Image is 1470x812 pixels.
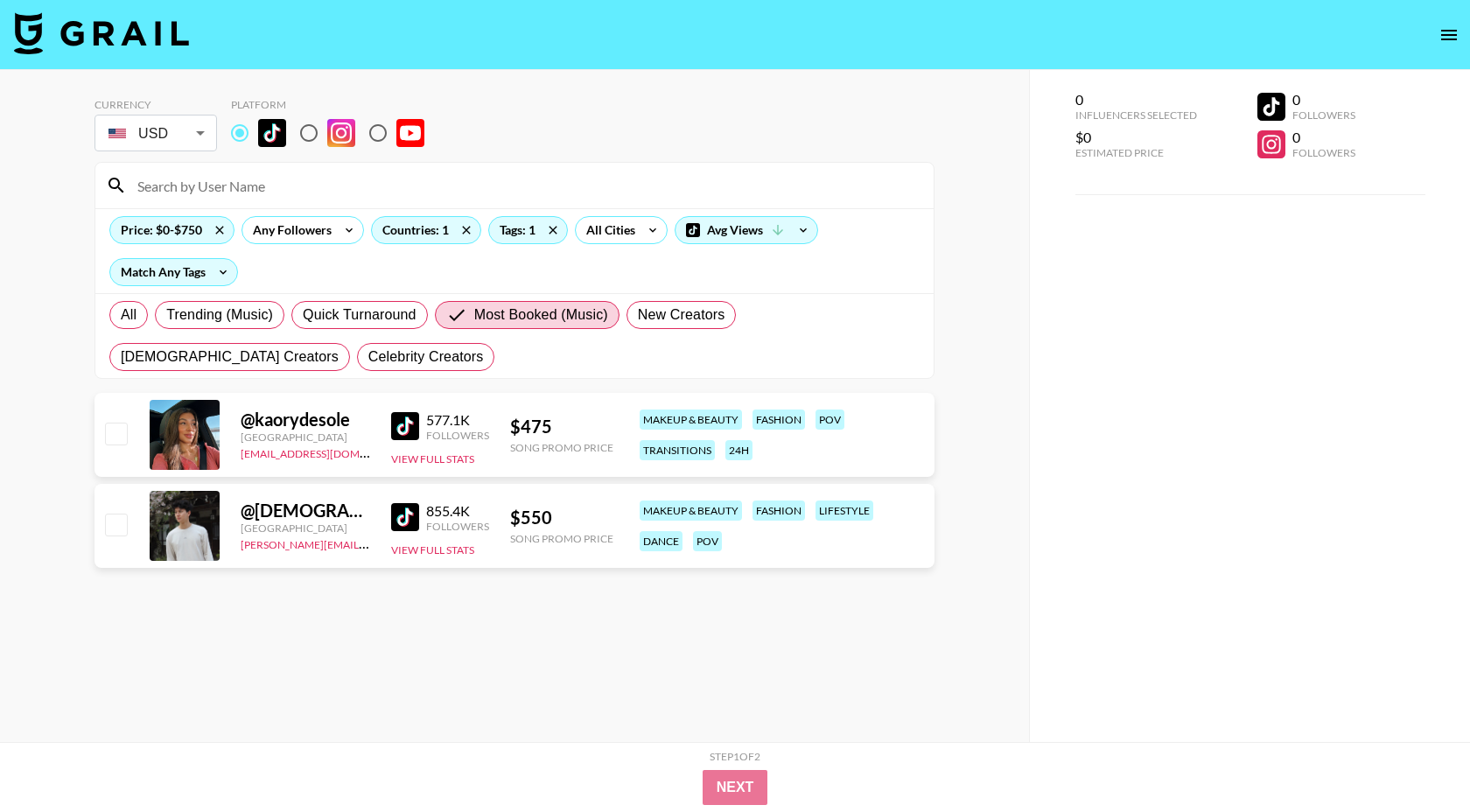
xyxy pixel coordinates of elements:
[426,429,489,442] div: Followers
[166,304,273,325] span: Trending (Music)
[372,217,480,243] div: Countries: 1
[1292,108,1355,122] div: Followers
[1292,91,1355,108] div: 0
[640,500,742,521] div: makeup & beauty
[510,507,613,528] div: $ 550
[303,304,416,325] span: Quick Turnaround
[242,217,335,243] div: Any Followers
[474,304,608,325] span: Most Booked (Music)
[640,409,742,430] div: makeup & beauty
[110,259,237,285] div: Match Any Tags
[391,412,419,440] img: TikTok
[241,430,370,444] div: [GEOGRAPHIC_DATA]
[1431,17,1466,52] button: open drawer
[1075,146,1197,159] div: Estimated Price
[241,409,370,430] div: @ kaorydesole
[391,452,474,465] button: View Full Stats
[241,500,370,521] div: @ [DEMOGRAPHIC_DATA][PERSON_NAME]
[703,770,768,805] button: Next
[241,444,416,460] a: [EMAIL_ADDRESS][DOMAIN_NAME]
[752,409,805,430] div: fashion
[426,411,489,429] div: 577.1K
[576,217,639,243] div: All Cities
[1075,108,1197,122] div: Influencers Selected
[241,521,370,535] div: [GEOGRAPHIC_DATA]
[391,543,474,556] button: View Full Stats
[1292,146,1355,159] div: Followers
[510,416,613,437] div: $ 475
[510,532,613,545] div: Song Promo Price
[725,440,752,460] div: 24h
[258,119,286,147] img: TikTok
[426,520,489,533] div: Followers
[1382,724,1449,791] iframe: Drift Widget Chat Controller
[396,119,424,147] img: YouTube
[241,535,500,551] a: [PERSON_NAME][EMAIL_ADDRESS][DOMAIN_NAME]
[638,304,725,325] span: New Creators
[640,531,682,551] div: dance
[14,12,189,54] img: Grail Talent
[98,118,213,149] div: USD
[693,531,722,551] div: pov
[110,217,234,243] div: Price: $0-$750
[510,441,613,454] div: Song Promo Price
[1075,129,1197,146] div: $0
[94,98,217,111] div: Currency
[815,409,844,430] div: pov
[752,500,805,521] div: fashion
[121,346,339,367] span: [DEMOGRAPHIC_DATA] Creators
[815,500,873,521] div: lifestyle
[231,98,438,111] div: Platform
[368,346,484,367] span: Celebrity Creators
[1075,91,1197,108] div: 0
[489,217,567,243] div: Tags: 1
[1292,129,1355,146] div: 0
[426,502,489,520] div: 855.4K
[710,750,760,763] div: Step 1 of 2
[327,119,355,147] img: Instagram
[391,503,419,531] img: TikTok
[127,171,923,199] input: Search by User Name
[675,217,817,243] div: Avg Views
[121,304,136,325] span: All
[640,440,715,460] div: transitions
